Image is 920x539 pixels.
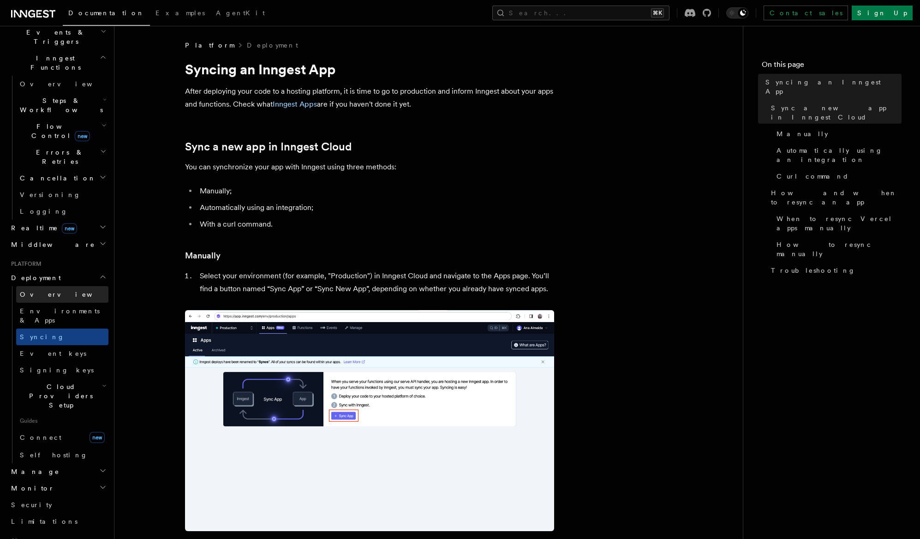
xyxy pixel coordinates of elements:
a: Logging [16,203,108,220]
span: Examples [155,9,205,17]
span: Overview [20,291,115,298]
a: Sign Up [852,6,913,20]
a: Manually [185,249,221,262]
span: Curl command [777,172,849,181]
span: Connect [20,434,61,441]
span: How to resync manually [777,240,902,258]
a: Manually [773,126,902,142]
span: Syncing [20,333,65,341]
button: Monitor [7,480,108,497]
span: How and when to resync an app [771,188,902,207]
span: Guides [16,413,108,428]
span: Steps & Workflows [16,96,103,114]
span: Cloud Providers Setup [16,382,102,410]
span: AgentKit [216,9,265,17]
span: Platform [185,41,234,50]
span: Flow Control [16,122,102,140]
span: Cancellation [16,174,96,183]
li: With a curl command. [197,218,554,231]
button: Realtimenew [7,220,108,236]
a: How to resync manually [773,236,902,262]
span: Automatically using an integration [777,146,902,164]
li: Manually; [197,185,554,198]
span: Logging [20,208,68,215]
div: Deployment [7,286,108,463]
a: Syncing [16,329,108,345]
li: Automatically using an integration; [197,201,554,214]
button: Search...⌘K [492,6,669,20]
a: Automatically using an integration [773,142,902,168]
span: Security [11,501,52,509]
span: Middleware [7,240,95,249]
span: Environments & Apps [20,307,100,324]
a: Limitations [7,513,108,530]
span: Versioning [20,191,81,198]
span: Errors & Retries [16,148,100,166]
a: Self hosting [16,447,108,463]
button: Events & Triggers [7,24,108,50]
button: Flow Controlnew [16,118,108,144]
a: Contact sales [764,6,848,20]
span: Limitations [11,518,78,525]
a: Sync a new app in Inngest Cloud [767,100,902,126]
span: Signing keys [20,366,94,374]
a: AgentKit [210,3,270,25]
button: Cloud Providers Setup [16,378,108,413]
span: Self hosting [20,451,88,459]
button: Inngest Functions [7,50,108,76]
a: Event keys [16,345,108,362]
span: Monitor [7,484,54,493]
span: Deployment [7,273,61,282]
a: Sync a new app in Inngest Cloud [185,140,352,153]
a: Environments & Apps [16,303,108,329]
span: Realtime [7,223,77,233]
span: Inngest Functions [7,54,100,72]
a: Security [7,497,108,513]
span: Manage [7,467,60,476]
a: Signing keys [16,362,108,378]
img: Inngest Cloud screen with sync App button when you have no apps synced yet [185,310,554,531]
a: Inngest Apps [273,100,317,108]
button: Deployment [7,269,108,286]
p: You can synchronize your app with Inngest using three methods: [185,161,554,174]
p: After deploying your code to a hosting platform, it is time to go to production and inform Innges... [185,85,554,111]
li: Select your environment (for example, "Production") in Inngest Cloud and navigate to the Apps pag... [197,269,554,295]
a: Curl command [773,168,902,185]
button: Steps & Workflows [16,92,108,118]
span: Troubleshooting [771,266,855,275]
a: How and when to resync an app [767,185,902,210]
a: Syncing an Inngest App [762,74,902,100]
button: Cancellation [16,170,108,186]
span: Sync a new app in Inngest Cloud [771,103,902,122]
button: Errors & Retries [16,144,108,170]
a: Deployment [247,41,298,50]
a: Versioning [16,186,108,203]
span: Platform [7,260,42,268]
span: Documentation [68,9,144,17]
span: new [90,432,105,443]
button: Middleware [7,236,108,253]
span: Manually [777,129,828,138]
a: Examples [150,3,210,25]
span: new [75,131,90,141]
a: Overview [16,286,108,303]
h1: Syncing an Inngest App [185,61,554,78]
button: Toggle dark mode [726,7,748,18]
a: Troubleshooting [767,262,902,279]
a: When to resync Vercel apps manually [773,210,902,236]
span: new [62,223,77,234]
span: When to resync Vercel apps manually [777,214,902,233]
a: Overview [16,76,108,92]
button: Manage [7,463,108,480]
a: Documentation [63,3,150,26]
span: Event keys [20,350,86,357]
span: Events & Triggers [7,28,101,46]
div: Inngest Functions [7,76,108,220]
span: Overview [20,80,115,88]
h4: On this page [762,59,902,74]
span: Syncing an Inngest App [765,78,902,96]
kbd: ⌘K [651,8,664,18]
a: Connectnew [16,428,108,447]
